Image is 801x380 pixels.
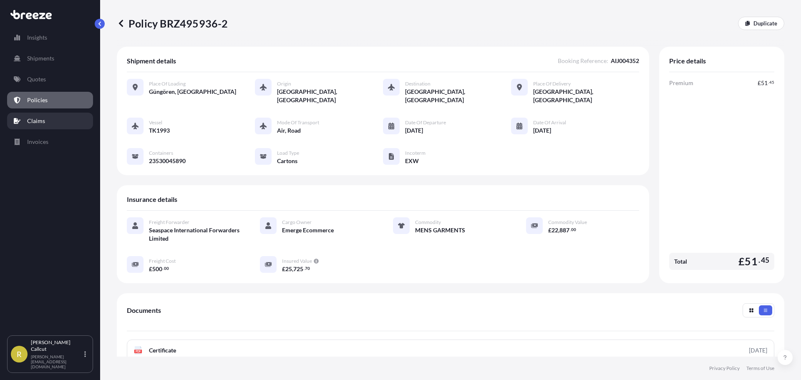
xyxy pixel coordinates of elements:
span: 00 [571,228,576,231]
span: R [17,350,22,358]
span: . [768,81,769,84]
span: Freight Forwarder [149,219,189,226]
span: Place of Delivery [533,81,571,87]
span: 500 [152,266,162,272]
span: Commodity Value [548,219,587,226]
span: 70 [305,267,310,270]
div: [DATE] [749,346,767,355]
span: 25 [285,266,292,272]
a: Terms of Use [746,365,774,372]
span: EXW [405,157,419,165]
span: Emerge Ecommerce [282,226,334,234]
span: Commodity [415,219,441,226]
a: Privacy Policy [709,365,740,372]
span: Date of Arrival [533,119,566,126]
a: Duplicate [738,17,784,30]
p: Quotes [27,75,46,83]
p: Insights [27,33,47,42]
span: Premium [669,79,693,87]
text: PDF [136,350,141,353]
span: £ [738,256,745,267]
span: . [758,258,760,263]
span: Booking Reference : [558,57,608,65]
span: £ [548,227,552,233]
p: Claims [27,117,45,125]
span: [DATE] [533,126,551,135]
span: 45 [769,81,774,84]
span: Air, Road [277,126,301,135]
span: £ [149,266,152,272]
span: 887 [559,227,569,233]
span: 22 [552,227,558,233]
span: [DATE] [405,126,423,135]
a: PDFCertificate[DATE] [127,340,774,361]
span: . [304,267,305,270]
p: [PERSON_NAME][EMAIL_ADDRESS][DOMAIN_NAME] [31,354,83,369]
p: Invoices [27,138,48,146]
span: Cartons [277,157,297,165]
span: [GEOGRAPHIC_DATA], [GEOGRAPHIC_DATA] [533,88,639,104]
a: Insights [7,29,93,46]
span: £ [282,266,285,272]
span: Incoterm [405,150,426,156]
span: 51 [761,80,768,86]
span: MENS GARMENTS [415,226,465,234]
span: Güngören, [GEOGRAPHIC_DATA] [149,88,236,96]
span: Containers [149,150,173,156]
span: 45 [761,258,769,263]
a: Shipments [7,50,93,67]
span: Documents [127,306,161,315]
span: 00 [164,267,169,270]
span: Insured Value [282,258,312,264]
span: Date of Departure [405,119,446,126]
span: 725 [293,266,303,272]
span: . [163,267,164,270]
span: [GEOGRAPHIC_DATA], [GEOGRAPHIC_DATA] [277,88,383,104]
span: [GEOGRAPHIC_DATA], [GEOGRAPHIC_DATA] [405,88,511,104]
p: Shipments [27,54,54,63]
p: Policy BRZ495936-2 [117,17,228,30]
p: Duplicate [753,19,777,28]
span: Certificate [149,346,176,355]
p: Policies [27,96,48,104]
span: Total [674,257,687,266]
span: Origin [277,81,291,87]
span: Seaspace International Forwarders Limited [149,226,240,243]
span: £ [758,80,761,86]
span: Shipment details [127,57,176,65]
span: Price details [669,57,706,65]
a: Claims [7,113,93,129]
p: [PERSON_NAME] Callcut [31,339,83,352]
span: Mode of Transport [277,119,319,126]
span: TK1993 [149,126,170,135]
span: Freight Cost [149,258,176,264]
span: AIJ004352 [611,57,639,65]
span: 23530045890 [149,157,186,165]
span: 51 [745,256,757,267]
span: Vessel [149,119,162,126]
span: Place of Loading [149,81,186,87]
span: Destination [405,81,431,87]
span: Cargo Owner [282,219,312,226]
span: , [558,227,559,233]
a: Quotes [7,71,93,88]
span: Insurance details [127,195,177,204]
a: Policies [7,92,93,108]
span: Load Type [277,150,299,156]
a: Invoices [7,133,93,150]
span: . [570,228,571,231]
span: , [292,266,293,272]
